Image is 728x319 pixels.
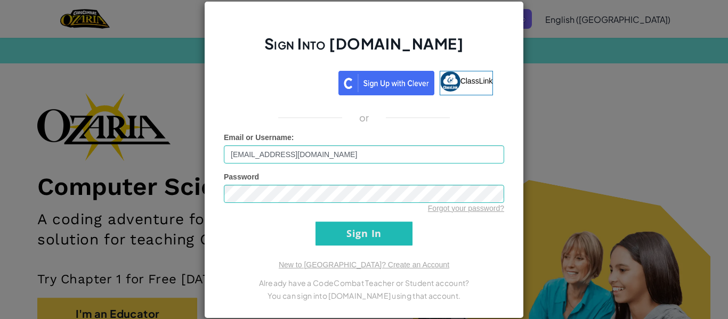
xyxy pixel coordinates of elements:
[224,276,504,289] p: Already have a CodeCombat Teacher or Student account?
[359,111,369,124] p: or
[224,173,259,181] span: Password
[224,34,504,64] h2: Sign Into [DOMAIN_NAME]
[224,133,292,142] span: Email or Username
[230,70,338,93] iframe: Sign in with Google Button
[338,71,434,95] img: clever_sso_button@2x.png
[279,260,449,269] a: New to [GEOGRAPHIC_DATA]? Create an Account
[460,76,493,85] span: ClassLink
[224,132,294,143] label: :
[440,71,460,92] img: classlink-logo-small.png
[316,222,412,246] input: Sign In
[428,204,504,212] a: Forgot your password?
[224,289,504,302] p: You can sign into [DOMAIN_NAME] using that account.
